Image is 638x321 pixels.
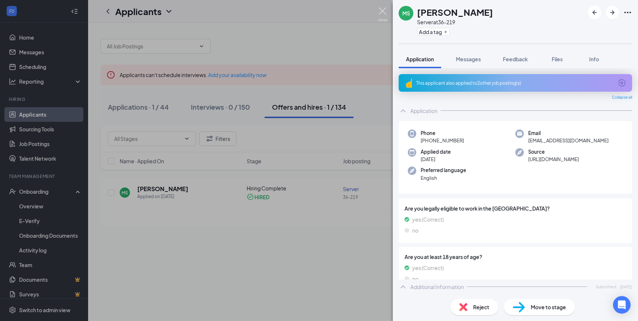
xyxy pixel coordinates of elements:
[588,6,601,19] button: ArrowLeftNew
[410,283,464,291] div: Additional Information
[589,56,599,62] span: Info
[623,8,632,17] svg: Ellipses
[473,303,489,311] span: Reject
[399,282,407,291] svg: ChevronUp
[412,215,444,223] span: yes (Correct)
[399,106,407,115] svg: ChevronUp
[410,107,438,114] div: Application
[606,6,619,19] button: ArrowRight
[528,156,579,163] span: [URL][DOMAIN_NAME]
[421,156,451,163] span: [DATE]
[412,264,444,272] span: yes (Correct)
[417,28,450,36] button: PlusAdd a tag
[405,253,626,261] span: Are you at least 18 years of age?
[608,8,617,17] svg: ArrowRight
[421,167,466,174] span: Preferred language
[421,148,451,156] span: Applied date
[503,56,528,62] span: Feedback
[620,284,632,290] span: [DATE]
[552,56,563,62] span: Files
[402,10,410,17] div: MS
[528,130,609,137] span: Email
[405,204,626,212] span: Are you legally eligible to work in the [GEOGRAPHIC_DATA]?
[590,8,599,17] svg: ArrowLeftNew
[412,275,418,283] span: no
[443,30,448,34] svg: Plus
[456,56,481,62] span: Messages
[421,174,466,182] span: English
[613,296,631,314] div: Open Intercom Messenger
[417,6,493,18] h1: [PERSON_NAME]
[421,130,464,137] span: Phone
[528,137,609,144] span: [EMAIL_ADDRESS][DOMAIN_NAME]
[421,137,464,144] span: [PHONE_NUMBER]
[417,18,493,26] div: Server at 36-219
[531,303,566,311] span: Move to stage
[617,79,626,87] svg: ArrowCircle
[596,284,617,290] span: Submitted:
[406,56,434,62] span: Application
[612,95,632,101] span: Collapse all
[416,80,613,86] div: This applicant also applied to 2 other job posting(s)
[412,226,418,234] span: no
[528,148,579,156] span: Source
